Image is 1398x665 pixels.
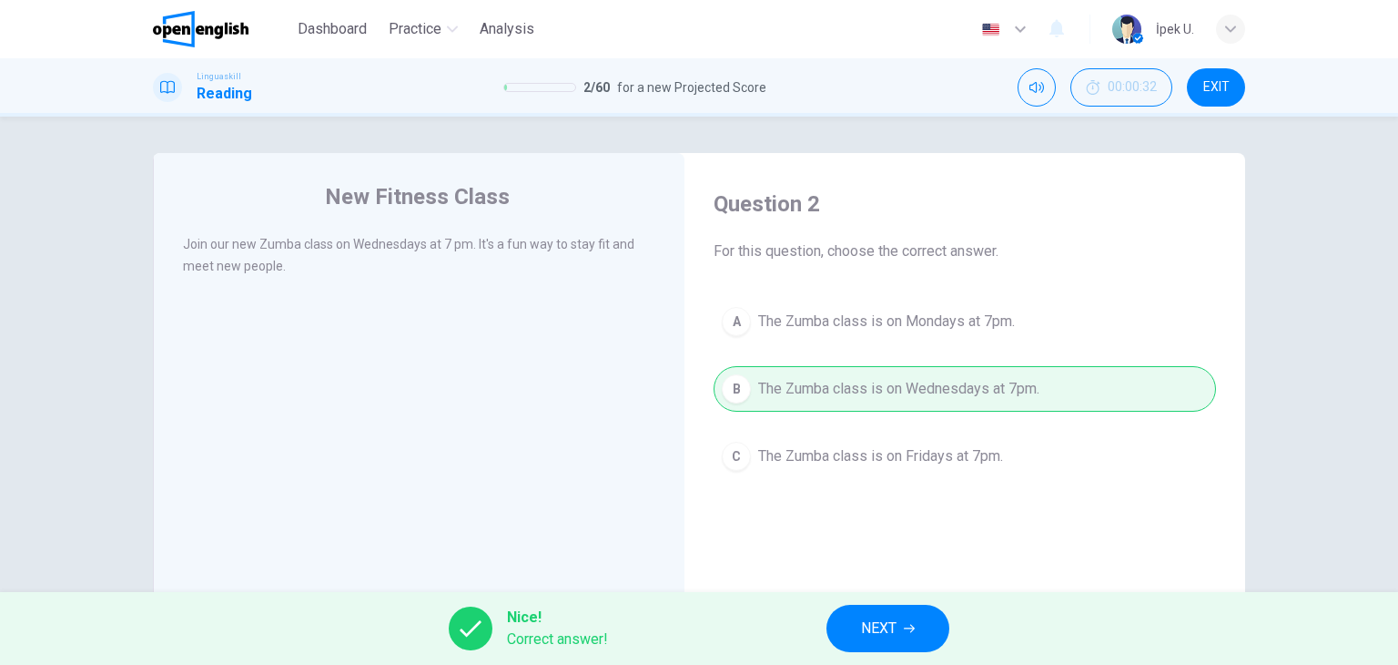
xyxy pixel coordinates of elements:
span: Linguaskill [197,70,241,83]
button: Dashboard [290,13,374,46]
span: Dashboard [298,18,367,40]
div: İpek U. [1156,18,1194,40]
a: OpenEnglish logo [153,11,290,47]
span: 2 / 60 [583,77,610,98]
button: Analysis [472,13,542,46]
span: For this question, choose the correct answer. [714,240,1216,262]
h1: Reading [197,83,252,105]
button: 00:00:32 [1070,68,1172,107]
div: Mute [1018,68,1056,107]
span: Nice! [507,607,608,629]
span: EXIT [1203,80,1230,95]
span: Analysis [480,18,534,40]
button: EXIT [1187,68,1245,107]
div: Hide [1070,68,1172,107]
span: 00:00:32 [1108,80,1157,95]
button: NEXT [826,605,949,652]
span: Practice [389,18,441,40]
h4: New Fitness Class [325,182,510,211]
span: for a new Projected Score [617,77,766,98]
button: Practice [381,13,465,46]
img: Profile picture [1112,15,1141,44]
img: en [979,23,1002,36]
span: NEXT [861,616,897,641]
span: Join our new Zumba class on Wednesdays at 7 pm. It's a fun way to stay fit and meet new people. [183,237,634,273]
h4: Question 2 [714,189,1216,219]
img: OpenEnglish logo [153,11,248,47]
span: Correct answer! [507,629,608,650]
